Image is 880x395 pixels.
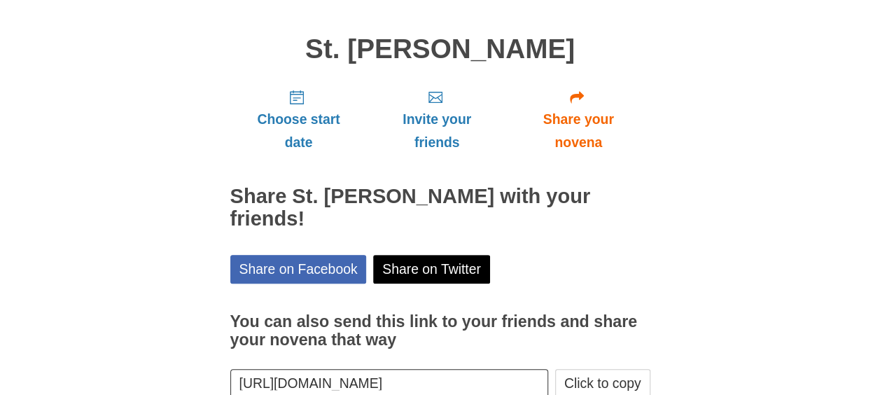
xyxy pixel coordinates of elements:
a: Invite your friends [367,78,506,161]
h1: St. [PERSON_NAME] [230,34,650,64]
a: Share on Twitter [373,255,490,284]
a: Share on Facebook [230,255,367,284]
span: Share your novena [521,108,636,154]
h2: Share St. [PERSON_NAME] with your friends! [230,186,650,230]
a: Choose start date [230,78,368,161]
span: Invite your friends [381,108,492,154]
h3: You can also send this link to your friends and share your novena that way [230,313,650,349]
span: Choose start date [244,108,354,154]
a: Share your novena [507,78,650,161]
